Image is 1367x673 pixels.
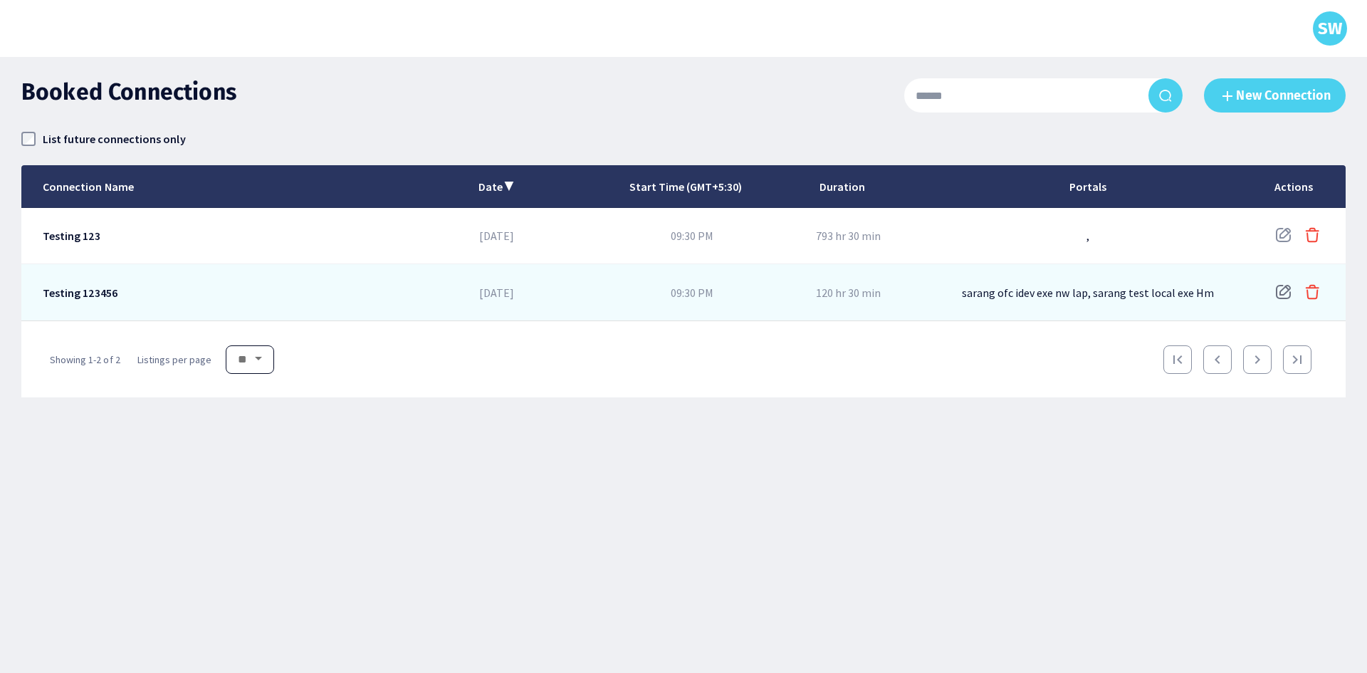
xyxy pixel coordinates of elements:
div: Testing 123 [43,229,100,243]
div: Edit [1274,226,1292,245]
div: 120 hr 30 min [816,286,881,300]
button: First Page [1163,345,1192,374]
div: [DATE] [479,286,513,300]
div: 793 hr 30 min [816,229,881,243]
div: , [1086,229,1089,243]
div: Date [478,179,503,194]
span: Listings per page [137,353,211,367]
button: Last Page [1283,345,1311,374]
div: Delete [1304,283,1321,302]
div: sarang ofc idev exe nw lap, sarang test local exe Hm [962,286,1215,300]
div: Delete [1304,226,1321,245]
div: Testing 123456 [43,286,117,300]
h3: SW [1318,19,1342,39]
div: 09:30 PM [671,229,713,243]
button: Next Page [1243,345,1272,374]
div: Connection Name [43,179,133,194]
button: New Connection [1204,78,1346,113]
div: Actions [1274,179,1313,194]
select: Listings per page [226,345,274,374]
span: ▲ [503,178,515,195]
div: Start Time (GMT+5:30) [629,179,743,194]
span: 1-2 of 2 [50,353,120,367]
label: List future connections only [43,130,186,148]
div: Duration [819,179,865,194]
div: Edit [1274,283,1292,302]
div: 09:30 PM [671,286,713,300]
button: Previous Page [1203,345,1232,374]
div: [DATE] [479,229,513,243]
div: Portals [1069,179,1106,194]
h1: Booked Connections [21,78,236,107]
